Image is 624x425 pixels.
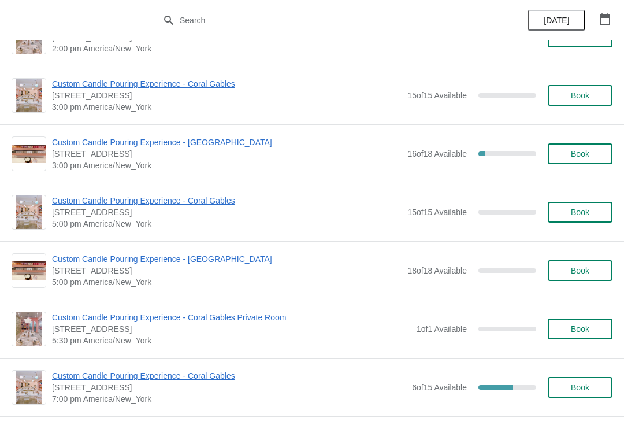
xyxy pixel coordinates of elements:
[548,319,612,339] button: Book
[16,195,43,229] img: Custom Candle Pouring Experience - Coral Gables | 154 Giralda Avenue, Coral Gables, FL, USA | 5:0...
[52,160,402,171] span: 3:00 pm America/New_York
[52,101,402,113] span: 3:00 pm America/New_York
[16,79,43,112] img: Custom Candle Pouring Experience - Coral Gables | 154 Giralda Avenue, Coral Gables, FL, USA | 3:0...
[571,324,589,334] span: Book
[528,10,585,31] button: [DATE]
[179,10,468,31] input: Search
[52,335,411,346] span: 5:30 pm America/New_York
[571,149,589,158] span: Book
[52,323,411,335] span: [STREET_ADDRESS]
[52,206,402,218] span: [STREET_ADDRESS]
[544,16,569,25] span: [DATE]
[52,393,406,405] span: 7:00 pm America/New_York
[12,145,46,164] img: Custom Candle Pouring Experience - Fort Lauderdale | 914 East Las Olas Boulevard, Fort Lauderdale...
[571,91,589,100] span: Book
[52,78,402,90] span: Custom Candle Pouring Experience - Coral Gables
[548,85,612,106] button: Book
[52,43,411,54] span: 2:00 pm America/New_York
[16,312,42,346] img: Custom Candle Pouring Experience - Coral Gables Private Room | 154 Giralda Avenue, Coral Gables, ...
[548,377,612,398] button: Book
[407,91,467,100] span: 15 of 15 Available
[52,136,402,148] span: Custom Candle Pouring Experience - [GEOGRAPHIC_DATA]
[52,312,411,323] span: Custom Candle Pouring Experience - Coral Gables Private Room
[16,371,43,404] img: Custom Candle Pouring Experience - Coral Gables | 154 Giralda Avenue, Coral Gables, FL, USA | 7:0...
[412,383,467,392] span: 6 of 15 Available
[52,195,402,206] span: Custom Candle Pouring Experience - Coral Gables
[571,208,589,217] span: Book
[52,218,402,230] span: 5:00 pm America/New_York
[52,148,402,160] span: [STREET_ADDRESS]
[52,382,406,393] span: [STREET_ADDRESS]
[571,266,589,275] span: Book
[548,260,612,281] button: Book
[407,208,467,217] span: 15 of 15 Available
[571,383,589,392] span: Book
[548,143,612,164] button: Book
[407,149,467,158] span: 16 of 18 Available
[548,202,612,223] button: Book
[52,370,406,382] span: Custom Candle Pouring Experience - Coral Gables
[407,266,467,275] span: 18 of 18 Available
[52,90,402,101] span: [STREET_ADDRESS]
[52,253,402,265] span: Custom Candle Pouring Experience - [GEOGRAPHIC_DATA]
[417,324,467,334] span: 1 of 1 Available
[52,265,402,276] span: [STREET_ADDRESS]
[12,261,46,280] img: Custom Candle Pouring Experience - Fort Lauderdale | 914 East Las Olas Boulevard, Fort Lauderdale...
[52,276,402,288] span: 5:00 pm America/New_York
